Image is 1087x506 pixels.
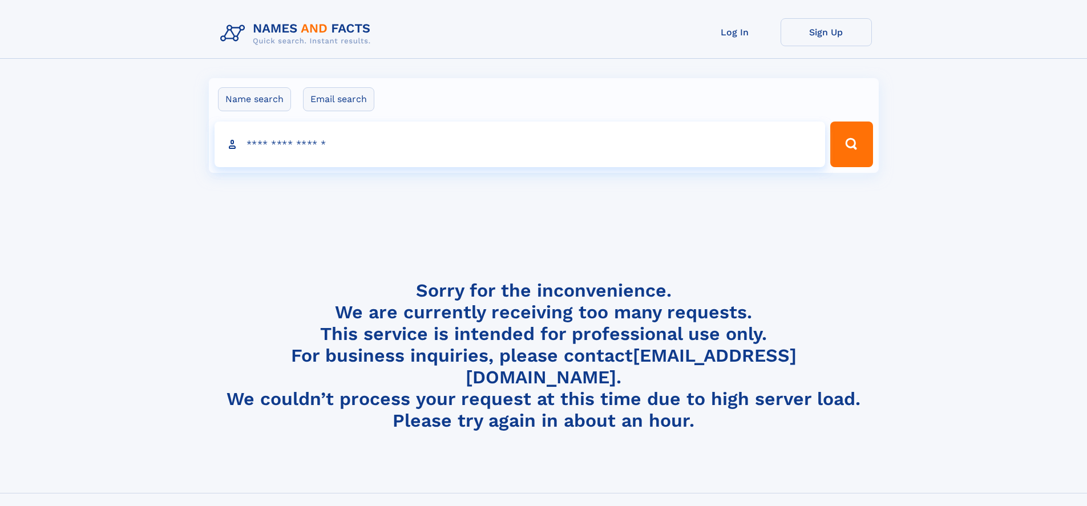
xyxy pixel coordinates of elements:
[303,87,374,111] label: Email search
[215,122,826,167] input: search input
[216,18,380,49] img: Logo Names and Facts
[466,345,797,388] a: [EMAIL_ADDRESS][DOMAIN_NAME]
[216,280,872,432] h4: Sorry for the inconvenience. We are currently receiving too many requests. This service is intend...
[218,87,291,111] label: Name search
[781,18,872,46] a: Sign Up
[830,122,872,167] button: Search Button
[689,18,781,46] a: Log In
